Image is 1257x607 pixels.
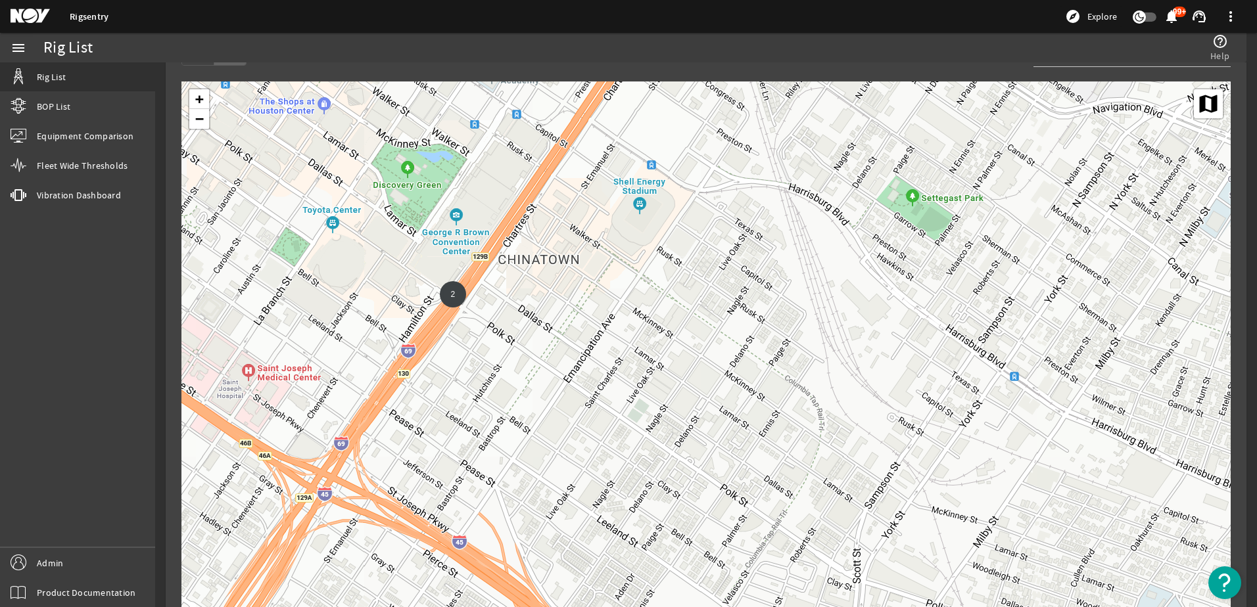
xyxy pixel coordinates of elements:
a: Zoom out [189,109,209,129]
span: Explore [1087,10,1117,23]
span: Help [1210,49,1229,62]
a: Rigsentry [70,11,108,23]
span: Fleet Wide Thresholds [37,159,128,172]
button: Explore [1060,6,1122,27]
span: 2 [451,290,456,299]
mat-icon: support_agent [1191,9,1207,24]
mat-icon: notifications [1164,9,1179,24]
span: + [195,91,204,107]
a: Zoom in [189,89,209,109]
mat-icon: menu [11,40,26,56]
span: BOP List [37,100,70,113]
button: 99+ [1164,10,1178,24]
mat-icon: vibration [11,187,26,203]
div: Rig List [43,41,93,55]
a: Layers [1194,89,1223,118]
button: Open Resource Center [1208,566,1241,599]
div: 2 [440,281,466,307]
button: more_vert [1215,1,1246,32]
span: − [195,110,204,127]
span: Rig List [37,70,66,83]
span: Vibration Dashboard [37,189,121,202]
span: Admin [37,556,63,570]
span: Equipment Comparison [37,129,133,143]
span: Product Documentation [37,586,135,599]
mat-icon: help_outline [1212,34,1228,49]
mat-icon: explore [1065,9,1081,24]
